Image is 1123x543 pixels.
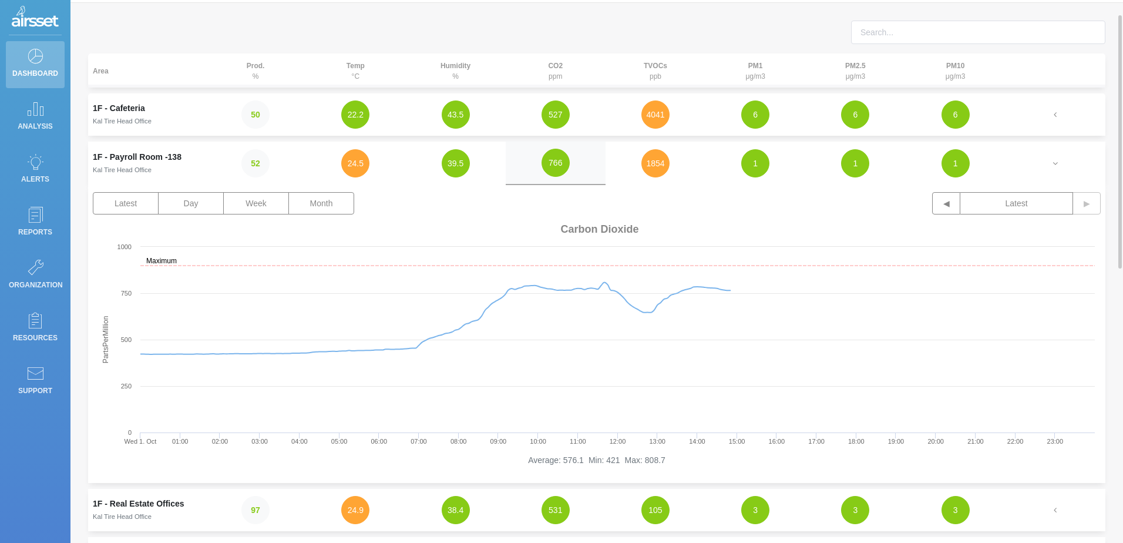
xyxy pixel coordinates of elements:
[6,147,65,194] a: Alerts
[769,438,785,445] text: 16:00
[808,438,825,445] text: 17:00
[888,438,905,445] text: 19:00
[9,223,62,241] p: Reports
[212,438,228,445] text: 02:00
[128,429,132,436] text: 0
[841,149,869,177] button: 1
[251,110,260,119] strong: 50
[247,62,265,70] strong: Prod.
[942,100,970,129] button: 6
[6,41,65,88] a: Dashboard
[88,93,206,136] td: 1F - CafeteriaKal Tire Head Office
[88,489,206,531] td: 1F - Real Estate OfficesKal Tire Head Office
[6,358,65,405] a: Support
[530,438,546,445] text: 10:00
[649,438,665,445] text: 13:00
[12,6,59,29] img: Logo
[561,223,639,236] span: Carbon Dioxide
[9,65,62,82] p: Dashboard
[117,243,132,250] text: 1000
[9,170,62,188] p: Alerts
[748,62,763,70] strong: PM1
[548,62,563,70] strong: CO2
[172,438,189,445] text: 01:00
[102,316,110,364] text: PartsPerMillion
[848,438,865,445] text: 18:00
[251,505,260,515] strong: 97
[158,192,224,214] button: Day
[241,496,270,524] button: 97
[906,53,1006,88] th: μg/m3
[641,149,670,177] button: 1854
[942,149,970,177] button: 1
[288,192,354,214] button: Month
[625,454,665,467] li: Max: 808.7
[305,53,405,88] th: °C
[291,438,308,445] text: 04:00
[841,496,869,524] button: 3
[570,438,586,445] text: 11:00
[641,496,670,524] button: 105
[927,438,944,445] text: 20:00
[9,329,62,347] p: Resources
[125,438,157,445] text: Wed 1. Oct
[851,21,1105,44] input: Search...
[606,53,705,88] th: ppb
[121,336,132,343] text: 500
[9,118,62,135] p: Analysis
[341,496,369,524] button: 24.9
[241,100,270,129] button: 50
[121,383,132,390] text: 250
[641,100,670,129] button: 4041
[741,149,769,177] button: 1
[741,496,769,524] button: 3
[442,496,470,524] button: 38.4
[729,438,745,445] text: 15:00
[93,166,152,173] small: Kal Tire Head Office
[689,438,705,445] text: 14:00
[946,62,964,70] strong: PM10
[1007,438,1024,445] text: 22:00
[542,100,570,129] button: 527
[371,438,387,445] text: 06:00
[741,100,769,129] button: 6
[1047,438,1064,445] text: 23:00
[9,382,62,400] p: Support
[589,454,620,467] li: Min: 421
[542,149,570,177] button: 766
[241,149,270,177] button: 52
[542,496,570,524] button: 531
[490,438,507,445] text: 09:00
[450,438,467,445] text: 08:00
[146,257,177,265] text: Maximum
[442,100,470,129] button: 43.5
[93,513,152,520] small: Kal Tire Head Office
[251,159,260,168] strong: 52
[506,53,606,88] th: ppm
[1072,192,1101,214] button: ▶
[610,438,626,445] text: 12:00
[251,438,268,445] text: 03:00
[805,53,905,88] th: μg/m3
[528,454,584,467] li: Average: 576.1
[932,192,960,214] button: ◀
[341,149,369,177] button: 24.5
[442,149,470,177] button: 39.5
[206,53,305,88] th: %
[6,306,65,353] a: Resources
[411,438,427,445] text: 07:00
[93,192,159,214] button: Latest
[223,192,289,214] button: Week
[9,276,62,294] p: Organization
[967,438,984,445] text: 21:00
[960,192,1073,214] button: Latest
[845,62,866,70] strong: PM2.5
[405,53,505,88] th: %
[705,53,805,88] th: μg/m3
[6,94,65,141] a: Analysis
[88,142,206,185] td: 1F - Payroll Room -138Kal Tire Head Office
[121,290,132,297] text: 750
[6,200,65,247] a: Reports
[347,62,365,70] strong: Temp
[6,253,65,300] a: Organization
